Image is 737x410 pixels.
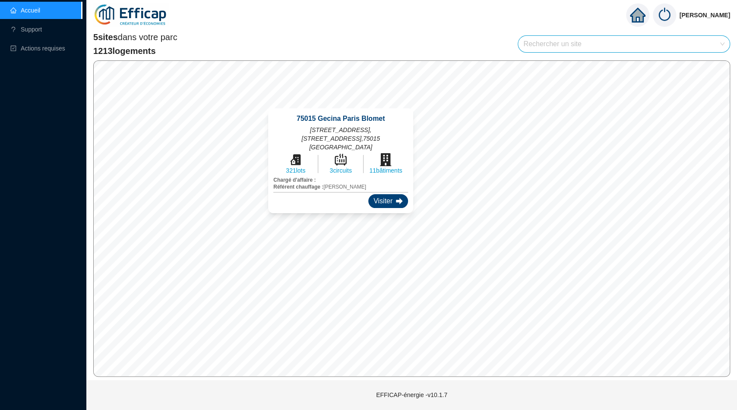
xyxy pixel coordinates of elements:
span: check-square [10,45,16,51]
div: Visiter [368,194,408,208]
span: dans votre parc [93,31,177,43]
span: [STREET_ADDRESS], [STREET_ADDRESS] , 75015 [GEOGRAPHIC_DATA] [273,126,408,151]
span: 3 circuits [329,166,351,175]
img: power [653,3,676,27]
span: 5 sites [93,32,118,42]
span: Référent chauffage : [273,184,323,190]
canvas: Map [94,61,730,376]
span: 321 lots [286,166,305,175]
span: EFFICAP-énergie - v10.1.7 [376,391,447,398]
span: 11 bâtiments [367,166,404,175]
a: homeAccueil [10,7,40,14]
span: Actions requises [21,45,65,52]
span: 1213 logements [93,45,177,57]
a: questionSupport [10,26,42,33]
span: home [630,7,645,23]
span: 75015 Gecina Paris Blomet [297,114,385,124]
span: [PERSON_NAME] [680,1,730,29]
span: Chargé d'affaire : [273,177,316,183]
span: [PERSON_NAME] [273,183,408,190]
